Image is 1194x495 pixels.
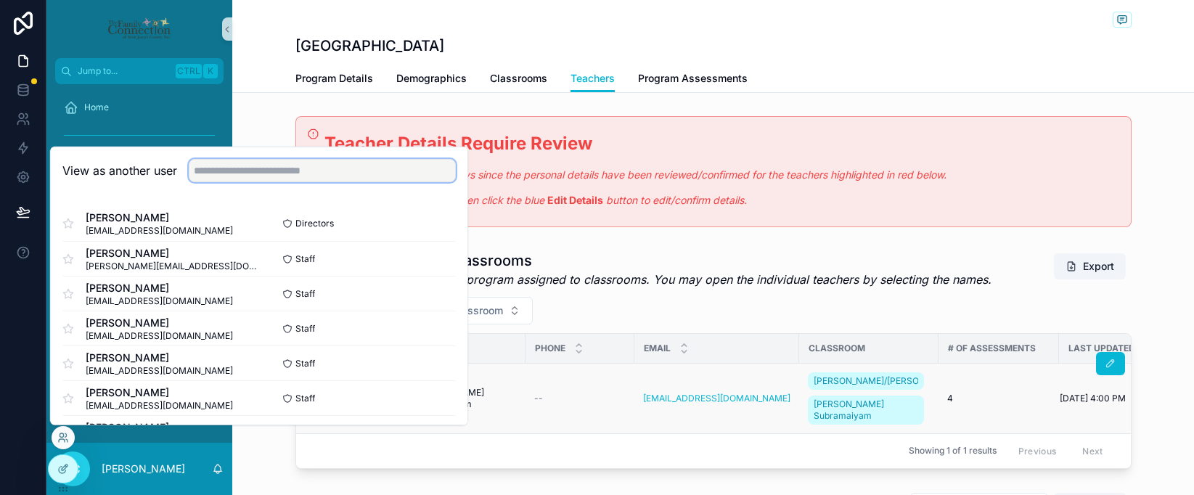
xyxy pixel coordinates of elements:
span: Staff [295,287,315,299]
button: Export [1054,253,1126,279]
span: [EMAIL_ADDRESS][DOMAIN_NAME] [86,295,233,306]
span: [PERSON_NAME] [86,210,233,225]
span: [EMAIL_ADDRESS][DOMAIN_NAME] [86,225,233,237]
span: Teachers [571,71,615,86]
em: Below are the teachers for this program assigned to classrooms. You may open the individual teach... [295,271,991,288]
a: [EMAIL_ADDRESS][DOMAIN_NAME] [643,393,790,404]
span: Staff [295,253,315,264]
a: Quarterly Reports [55,434,224,460]
span: [EMAIL_ADDRESS][DOMAIN_NAME] [86,330,233,341]
span: Staff [295,357,315,369]
span: [PERSON_NAME] [86,245,259,260]
a: Program Details [295,65,373,94]
span: Classrooms [490,71,547,86]
span: Phone [535,343,565,354]
span: Quarterly Reports [84,441,158,453]
strong: Edit Details [547,194,603,206]
span: Demographics [396,71,467,86]
span: [PERSON_NAME]/[PERSON_NAME] [814,375,918,387]
span: Directors [295,218,334,229]
a: [DATE] 4:00 PM [1060,393,1165,404]
span: Email [644,343,671,354]
span: -- [534,393,543,404]
span: [PERSON_NAME] [86,350,233,364]
span: Classroom [809,343,865,354]
em: button to edit/confirm details. [606,194,747,206]
span: [DATE] 4:00 PM [1060,393,1126,404]
h1: Teachers Assigned to Classrooms [295,250,991,271]
span: [PERSON_NAME][EMAIL_ADDRESS][DOMAIN_NAME] [86,260,259,271]
a: [PERSON_NAME]/[PERSON_NAME][PERSON_NAME] Subramaiyam [808,369,930,427]
span: Showing 1 of 1 results [909,445,997,457]
span: [EMAIL_ADDRESS][DOMAIN_NAME] [86,399,233,411]
span: [PERSON_NAME] [86,385,233,399]
a: Home [55,94,224,120]
span: K [205,65,216,77]
span: Program Details [295,71,373,86]
span: [EMAIL_ADDRESS][DOMAIN_NAME] [86,364,233,376]
span: Staff [295,392,315,404]
h1: [GEOGRAPHIC_DATA] [295,36,444,56]
p: [PERSON_NAME] [102,462,185,476]
span: [PERSON_NAME] [86,420,233,434]
a: Program Assessments [638,65,748,94]
img: App logo [107,17,171,41]
a: Classrooms [490,65,547,94]
span: 4 [947,393,953,404]
button: Select Button [439,297,533,324]
span: Ctrl [176,64,202,78]
span: [PERSON_NAME] Subramaiyam [814,398,918,422]
em: It has been more than 120 days since the personal details have been reviewed/confirmed for the te... [324,168,946,181]
span: [PERSON_NAME] [86,315,233,330]
a: [PERSON_NAME]/[PERSON_NAME] [808,372,924,390]
div: ## Teacher Details Require Review *It has been more than 120 days since the personal details have... [324,131,1119,209]
h2: Teacher Details Require Review [324,131,1119,155]
div: scrollable content [46,84,232,443]
span: Program Assessments [638,71,748,86]
span: Staff [295,322,315,334]
span: Classroom [451,303,503,318]
a: -- [534,393,626,404]
span: [PERSON_NAME] [86,280,233,295]
a: Teachers [571,65,615,93]
a: Demographics [396,65,467,94]
span: Last Updated [1068,343,1135,354]
h2: View as another user [62,162,177,179]
a: [PERSON_NAME] Subramaiyam [808,396,924,425]
span: Jump to... [78,65,170,77]
a: 4 [947,393,1050,404]
span: Home [84,102,109,113]
button: Jump to...CtrlK [55,58,224,84]
span: # of Assessments [948,343,1036,354]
